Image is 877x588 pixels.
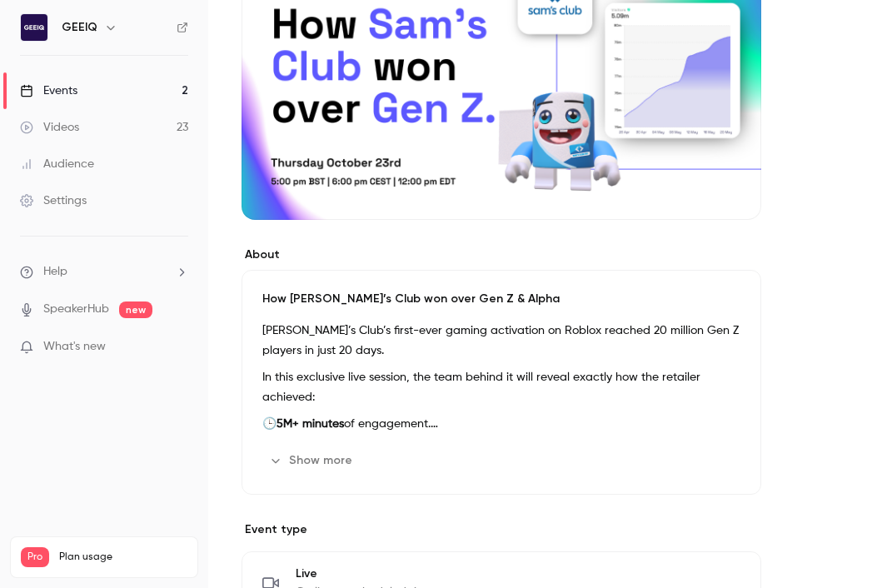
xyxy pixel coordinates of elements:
[168,340,188,355] iframe: Noticeable Trigger
[59,551,187,564] span: Plan usage
[20,156,94,172] div: Audience
[242,521,761,538] p: Event type
[20,82,77,99] div: Events
[242,247,761,263] label: About
[119,301,152,318] span: new
[43,338,106,356] span: What's new
[62,19,97,36] h6: GEEIQ
[21,547,49,567] span: Pro
[262,447,362,474] button: Show more
[43,301,109,318] a: SpeakerHub
[262,367,740,407] p: In this exclusive live session, the team behind it will reveal exactly how the retailer achieved:
[20,263,188,281] li: help-dropdown-opener
[296,566,433,582] span: Live
[277,418,344,430] strong: 5M+ minutes
[43,263,67,281] span: Help
[262,321,740,361] p: [PERSON_NAME]’s Club’s first-ever gaming activation on Roblox reached 20 million Gen Z players in...
[21,14,47,41] img: GEEIQ
[262,291,740,307] p: How [PERSON_NAME]’s Club won over Gen Z & Alpha
[20,119,79,136] div: Videos
[20,192,87,209] div: Settings
[262,414,740,434] p: 🕒 of engagement.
